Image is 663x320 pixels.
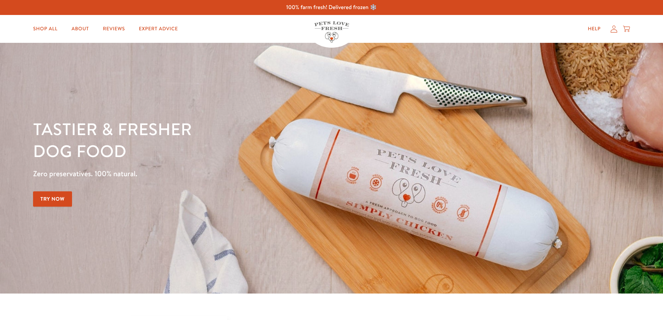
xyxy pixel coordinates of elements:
[133,22,183,36] a: Expert Advice
[27,22,63,36] a: Shop All
[33,119,431,162] h1: Tastier & fresher dog food
[97,22,131,36] a: Reviews
[33,191,72,207] a: Try Now
[582,22,606,36] a: Help
[314,21,349,42] img: Pets Love Fresh
[66,22,94,36] a: About
[33,167,431,180] p: Zero preservatives. 100% natural.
